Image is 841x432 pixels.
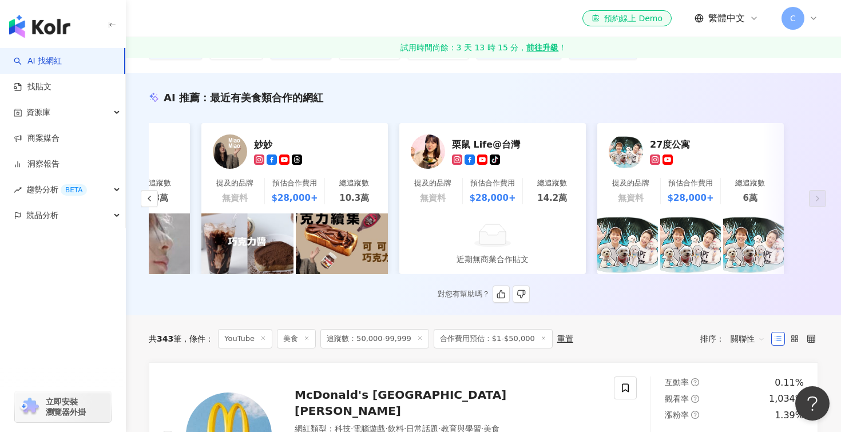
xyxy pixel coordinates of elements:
span: 343 [157,334,173,343]
a: KOL Avatar栗鼠 Life@台灣提及的品牌無資料預估合作費用$28,000+總追蹤數14.2萬 [399,123,586,213]
span: question-circle [691,411,699,419]
div: 提及的品牌 [414,178,451,188]
div: 預估合作費用 [272,178,317,188]
div: 提及的品牌 [612,178,649,188]
img: post-image [296,198,388,290]
div: 6萬 [743,192,757,204]
div: $28,000+ [272,192,318,204]
span: 立即安裝 瀏覽器外掛 [46,397,86,417]
div: 提及的品牌 [216,178,253,188]
span: 趨勢分析 [26,177,87,203]
a: KOL Avatar妙妙提及的品牌無資料預估合作費用$28,000+總追蹤數10.3萬 [201,123,388,213]
span: 條件 ： [181,334,213,343]
div: 重置 [557,334,573,343]
div: 預估合作費用 [470,178,515,188]
div: 近期無商業合作貼文 [457,253,529,265]
div: 總追蹤數 [735,178,765,188]
div: 0.11% [775,376,804,389]
img: KOL Avatar [411,134,445,169]
span: 追蹤數：50,000-99,999 [320,329,429,348]
iframe: Help Scout Beacon - Open [795,386,830,421]
div: 排序： [700,330,771,348]
div: 無資料 [420,192,446,204]
div: 對您有幫助嗎？ [438,286,530,303]
img: KOL Avatar [213,134,247,169]
img: chrome extension [18,398,41,416]
a: chrome extension立即安裝 瀏覽器外掛 [15,391,111,422]
div: 共 筆 [149,334,181,343]
strong: 前往升級 [526,42,558,53]
a: 找貼文 [14,81,51,93]
span: 資源庫 [26,100,50,125]
span: 繁體中文 [708,12,745,25]
span: 最近有美食類合作的網紅 [210,92,323,104]
span: 美食 [277,329,316,348]
span: 競品分析 [26,203,58,228]
div: 栗鼠 Life@台灣 [452,138,566,150]
div: 預估合作費用 [668,178,713,188]
img: logo [9,15,70,38]
div: 無資料 [618,192,644,204]
span: 關聯性 [731,330,765,348]
img: post-image [597,213,658,274]
span: rise [14,186,22,194]
a: 試用時間尚餘：3 天 13 時 15 分，前往升級！ [126,37,841,58]
span: 互動率 [665,378,689,387]
div: 無資料 [222,192,248,204]
div: 14.2萬 [537,192,567,204]
span: YouTube [218,329,272,348]
span: C [790,12,796,25]
a: searchAI 找網紅 [14,56,62,67]
div: 27度公寓 [650,138,764,150]
a: 預約線上 Demo [582,10,672,26]
span: 合作費用預估：$1-$50,000 [434,329,553,348]
img: post-image [723,213,784,274]
div: 預約線上 Demo [592,13,663,24]
span: question-circle [691,378,699,386]
img: post-image [201,198,293,290]
div: $28,000+ [470,192,516,204]
div: 總追蹤數 [537,178,567,188]
span: 漲粉率 [665,410,689,419]
a: 洞察報告 [14,158,59,170]
div: 1,034% [769,393,804,405]
div: 1.39% [775,409,804,422]
span: 觀看率 [665,394,689,403]
div: BETA [61,184,87,196]
a: KOL Avatar27度公寓提及的品牌無資料預估合作費用$28,000+總追蹤數6萬 [597,123,784,213]
div: $28,000+ [668,192,714,204]
div: 妙妙 [254,138,368,150]
img: KOL Avatar [609,134,643,169]
a: 商案媒合 [14,133,59,144]
div: 10.3萬 [339,192,369,204]
div: AI 推薦 ： [164,90,323,105]
img: post-image [660,213,721,274]
span: McDonald's [GEOGRAPHIC_DATA] [PERSON_NAME] [295,388,506,418]
div: 總追蹤數 [339,178,369,188]
span: question-circle [691,395,699,403]
div: 總追蹤數 [141,178,171,188]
